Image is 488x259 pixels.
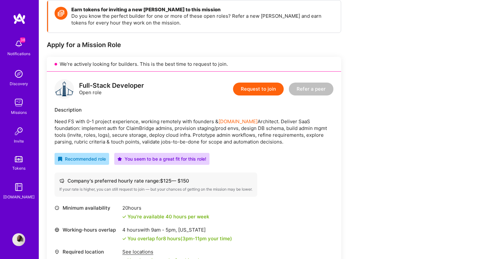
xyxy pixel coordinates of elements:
[122,204,209,211] div: 20 hours
[55,106,333,113] div: Description
[117,155,206,162] div: You seem to be a great fit for this role!
[122,237,126,241] i: icon Check
[33,38,47,42] div: Domain
[127,235,232,242] div: You overlap for 8 hours ( your time)
[12,181,25,194] img: guide book
[59,187,252,192] div: If your rate is higher, you can still request to join — but your chances of getting on the missio...
[79,82,144,96] div: Open role
[11,233,27,246] a: User Avatar
[10,10,15,15] img: logo_orange.svg
[47,57,341,72] div: We’re actively looking for builders. This is the best time to request to join.
[55,79,74,99] img: logo
[63,37,68,43] img: tab_keywords_by_traffic_grey.svg
[79,82,144,89] div: Full-Stack Developer
[55,248,119,255] div: Required location
[289,83,333,95] button: Refer a peer
[12,67,25,80] img: discovery
[47,41,341,49] div: Apply for a Mission Role
[150,227,178,233] span: 9am - 5pm ,
[55,7,67,20] img: Token icon
[58,155,106,162] div: Recommended role
[12,165,25,172] div: Tokens
[26,37,31,43] img: tab_domain_overview_orange.svg
[122,248,202,255] div: See locations
[12,233,25,246] img: User Avatar
[11,109,27,116] div: Missions
[18,10,32,15] div: v 4.0.25
[14,138,24,144] div: Invite
[12,96,25,109] img: teamwork
[55,204,119,211] div: Minimum availability
[71,13,334,26] p: Do you know the perfect builder for one or more of these open roles? Refer a new [PERSON_NAME] an...
[55,249,59,254] i: icon Location
[71,7,334,13] h4: Earn tokens for inviting a new [PERSON_NAME] to this mission
[122,226,232,233] div: 4 hours with [US_STATE]
[58,157,62,161] i: icon RecommendedBadge
[13,13,26,25] img: logo
[122,213,209,220] div: You're available 40 hours per week
[55,227,59,232] i: icon World
[182,235,207,242] span: 3pm - 11pm
[55,118,333,145] p: Need FS with 0-1 project experience, working remotely with founders & Architect. Deliver SaaS fou...
[15,156,23,162] img: tokens
[59,177,252,184] div: Company's preferred hourly rate range: $ 125 — $ 150
[10,80,28,87] div: Discovery
[70,38,111,42] div: Keywords nach Traffic
[10,17,15,22] img: website_grey.svg
[7,50,30,57] div: Notifications
[59,178,64,183] i: icon Cash
[122,215,126,219] i: icon Check
[55,226,119,233] div: Working-hours overlap
[3,194,35,200] div: [DOMAIN_NAME]
[117,157,122,161] i: icon PurpleStar
[55,205,59,210] i: icon Clock
[12,37,25,50] img: bell
[233,83,284,95] button: Request to join
[17,17,71,22] div: Domain: [DOMAIN_NAME]
[12,125,25,138] img: Invite
[20,37,25,43] span: 38
[219,118,258,125] a: [DOMAIN_NAME]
